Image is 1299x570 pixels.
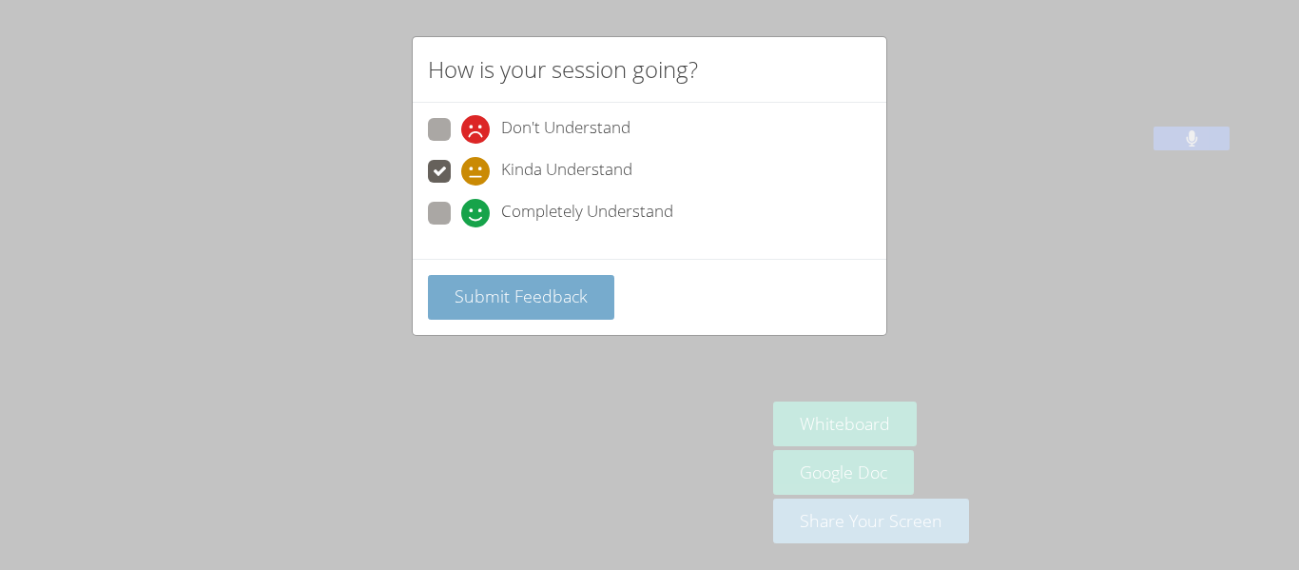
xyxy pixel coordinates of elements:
[501,157,632,186] span: Kinda Understand
[428,52,698,87] h2: How is your session going?
[501,115,630,144] span: Don't Understand
[455,285,588,307] span: Submit Feedback
[428,275,614,320] button: Submit Feedback
[501,199,673,227] span: Completely Understand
